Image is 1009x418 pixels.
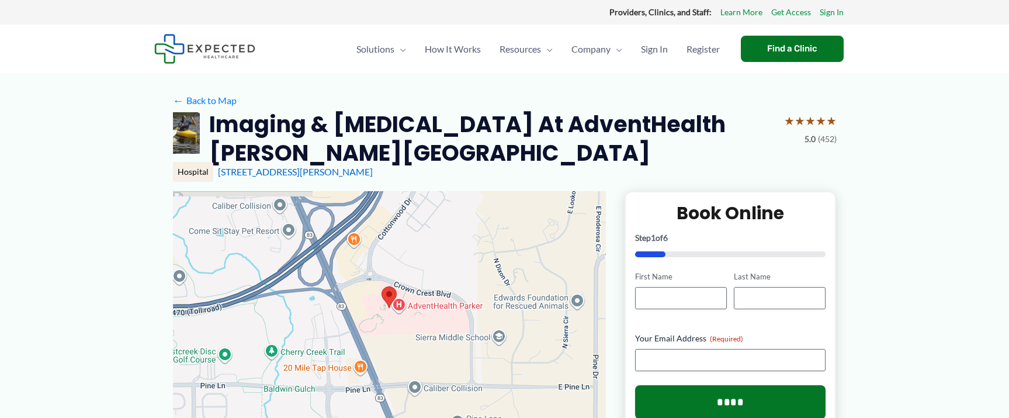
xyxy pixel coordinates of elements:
[209,110,774,168] h2: Imaging & [MEDICAL_DATA] at AdventHealth [PERSON_NAME][GEOGRAPHIC_DATA]
[826,110,837,132] span: ★
[816,110,826,132] span: ★
[635,333,826,344] label: Your Email Address
[677,29,729,70] a: Register
[635,234,826,242] p: Step of
[571,29,611,70] span: Company
[394,29,406,70] span: Menu Toggle
[356,29,394,70] span: Solutions
[641,29,668,70] span: Sign In
[820,5,844,20] a: Sign In
[490,29,562,70] a: ResourcesMenu Toggle
[541,29,553,70] span: Menu Toggle
[663,233,668,243] span: 6
[720,5,762,20] a: Learn More
[710,334,743,343] span: (Required)
[609,7,712,17] strong: Providers, Clinics, and Staff:
[635,271,727,282] label: First Name
[173,162,213,182] div: Hospital
[686,29,720,70] span: Register
[562,29,632,70] a: CompanyMenu Toggle
[415,29,490,70] a: How It Works
[818,132,837,147] span: (452)
[218,166,373,177] a: [STREET_ADDRESS][PERSON_NAME]
[425,29,481,70] span: How It Works
[651,233,656,243] span: 1
[347,29,729,70] nav: Primary Site Navigation
[500,29,541,70] span: Resources
[635,202,826,224] h2: Book Online
[173,95,184,106] span: ←
[795,110,805,132] span: ★
[784,110,795,132] span: ★
[154,34,255,64] img: Expected Healthcare Logo - side, dark font, small
[805,110,816,132] span: ★
[611,29,622,70] span: Menu Toggle
[741,36,844,62] a: Find a Clinic
[173,92,237,109] a: ←Back to Map
[632,29,677,70] a: Sign In
[734,271,826,282] label: Last Name
[805,132,816,147] span: 5.0
[347,29,415,70] a: SolutionsMenu Toggle
[771,5,811,20] a: Get Access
